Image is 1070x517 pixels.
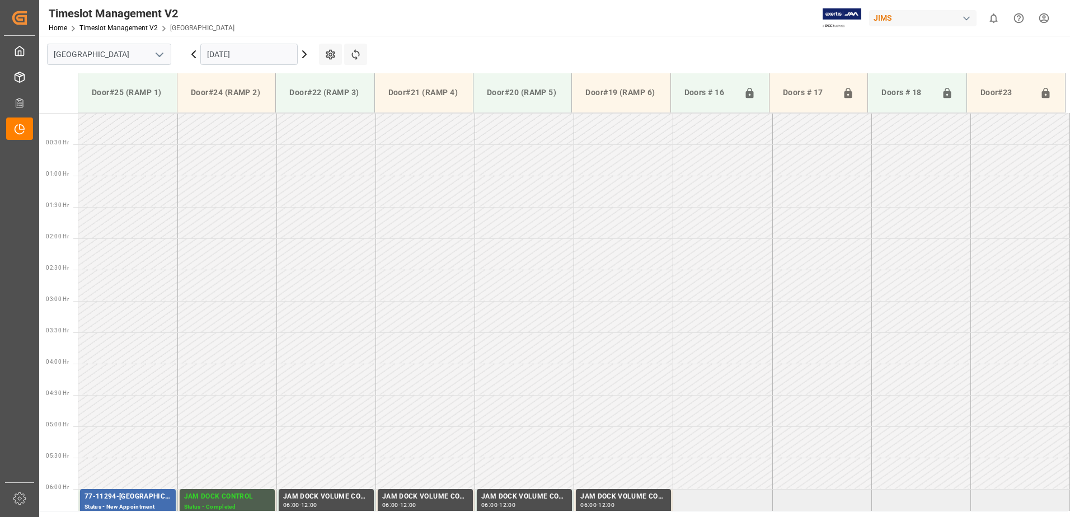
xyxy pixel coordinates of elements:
span: 03:00 Hr [46,296,69,302]
div: Doors # 18 [877,82,936,104]
div: Door#21 (RAMP 4) [384,82,464,103]
div: 12:00 [301,502,317,507]
div: - [597,502,598,507]
a: Home [49,24,67,32]
div: - [498,502,499,507]
div: Door#22 (RAMP 3) [285,82,365,103]
div: Timeslot Management V2 [49,5,234,22]
div: JAM DOCK CONTROL [184,491,270,502]
input: DD.MM.YYYY [200,44,298,65]
div: 06:00 [580,502,597,507]
div: Doors # 16 [680,82,739,104]
button: JIMS [869,7,981,29]
button: Help Center [1006,6,1031,31]
div: 06:00 [283,502,299,507]
div: Status - Completed [184,502,270,512]
input: Type to search/select [47,44,171,65]
span: 04:30 Hr [46,390,69,396]
img: Exertis%20JAM%20-%20Email%20Logo.jpg_1722504956.jpg [823,8,861,28]
div: 06:00 [382,502,398,507]
a: Timeslot Management V2 [79,24,158,32]
div: 12:00 [499,502,515,507]
span: 05:00 Hr [46,421,69,427]
div: JAM DOCK VOLUME CONTROL [283,491,369,502]
div: JAM DOCK VOLUME CONTROL [481,491,567,502]
div: 12:00 [598,502,614,507]
div: Door#20 (RAMP 5) [482,82,562,103]
span: 01:30 Hr [46,202,69,208]
div: - [398,502,400,507]
span: 02:00 Hr [46,233,69,239]
div: 77-11294-[GEOGRAPHIC_DATA] [85,491,171,502]
div: Door#24 (RAMP 2) [186,82,266,103]
span: 06:00 Hr [46,484,69,490]
div: JAM DOCK VOLUME CONTROL [580,491,667,502]
div: Door#19 (RAMP 6) [581,82,661,103]
div: Doors # 17 [778,82,838,104]
div: 12:00 [400,502,416,507]
span: 05:30 Hr [46,453,69,459]
div: Door#25 (RAMP 1) [87,82,168,103]
div: Door#23 [976,82,1035,104]
button: show 0 new notifications [981,6,1006,31]
span: 03:30 Hr [46,327,69,333]
div: JAM DOCK VOLUME CONTROL [382,491,468,502]
span: 00:30 Hr [46,139,69,145]
span: 04:00 Hr [46,359,69,365]
button: open menu [151,46,167,63]
div: 06:00 [481,502,498,507]
div: - [299,502,301,507]
div: JIMS [869,10,977,26]
span: 01:00 Hr [46,171,69,177]
span: 02:30 Hr [46,265,69,271]
div: Status - New Appointment [85,502,171,512]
